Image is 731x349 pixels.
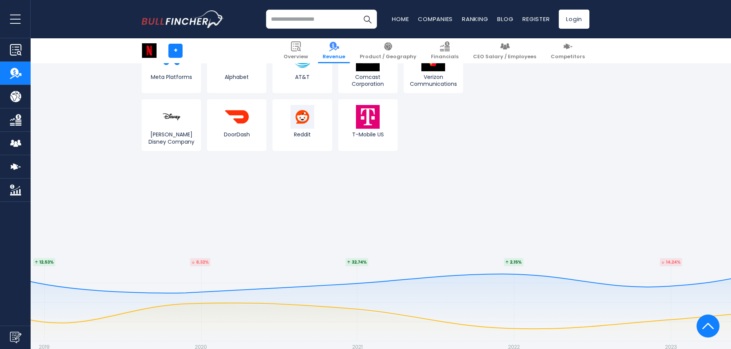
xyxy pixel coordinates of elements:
[144,131,199,145] span: [PERSON_NAME] Disney Company
[559,10,589,29] a: Login
[207,99,266,151] a: DoorDash
[462,15,488,23] a: Ranking
[209,74,264,80] span: Alphabet
[168,44,183,58] a: +
[392,15,409,23] a: Home
[340,131,396,138] span: T-Mobile US
[272,42,332,93] a: AT&T
[355,38,421,63] a: Product / Geography
[142,10,224,28] a: Go to homepage
[546,38,589,63] a: Competitors
[142,42,201,93] a: Meta Platforms
[142,99,201,151] a: [PERSON_NAME] Disney Company
[290,105,314,129] img: RDDT logo
[338,99,398,151] a: T-Mobile US
[404,42,463,93] a: Verizon Communications
[318,38,350,63] a: Revenue
[426,38,463,63] a: Financials
[418,15,453,23] a: Companies
[142,10,224,28] img: bullfincher logo
[142,43,157,58] img: NFLX logo
[274,131,330,138] span: Reddit
[340,74,396,87] span: Comcast Corporation
[209,131,264,138] span: DoorDash
[144,74,199,80] span: Meta Platforms
[207,42,266,93] a: Alphabet
[522,15,550,23] a: Register
[497,15,513,23] a: Blog
[323,54,345,60] span: Revenue
[279,38,313,63] a: Overview
[360,54,416,60] span: Product / Geography
[274,74,330,80] span: AT&T
[431,54,459,60] span: Financials
[406,74,461,87] span: Verizon Communications
[468,38,541,63] a: CEO Salary / Employees
[338,42,398,93] a: Comcast Corporation
[551,54,585,60] span: Competitors
[272,99,332,151] a: Reddit
[160,105,183,129] img: DIS logo
[356,105,380,129] img: TMUS logo
[225,105,249,129] img: DASH logo
[284,54,308,60] span: Overview
[358,10,377,29] button: Search
[473,54,536,60] span: CEO Salary / Employees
